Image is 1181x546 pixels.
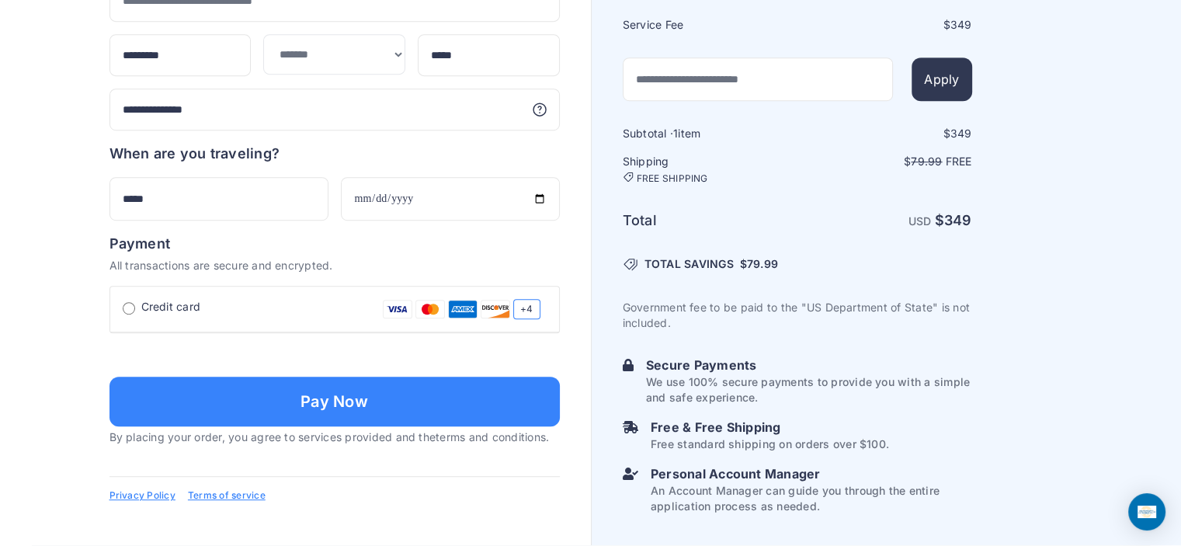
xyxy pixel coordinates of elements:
span: 79.99 [747,257,778,270]
span: +4 [513,299,540,319]
button: Apply [912,57,971,101]
h6: Personal Account Manager [651,464,972,483]
h6: Free & Free Shipping [651,418,889,436]
h6: Total [623,210,796,231]
span: 1 [673,127,678,140]
svg: More information [532,102,547,117]
strong: $ [935,212,972,228]
span: $ [740,256,778,272]
span: 349 [950,127,972,140]
p: All transactions are secure and encrypted. [109,258,560,273]
h6: Shipping [623,154,796,185]
button: Pay Now [109,377,560,426]
p: By placing your order, you agree to services provided and the . [109,429,560,445]
div: $ [799,126,972,141]
img: Visa Card [383,299,412,319]
h6: When are you traveling? [109,143,280,165]
img: Discover [481,299,510,319]
p: $ [799,154,972,169]
a: terms and conditions [436,430,546,443]
div: Open Intercom Messenger [1128,493,1165,530]
span: TOTAL SAVINGS [644,256,734,272]
span: 349 [950,18,972,31]
h6: Payment [109,233,560,255]
p: We use 100% secure payments to provide you with a simple and safe experience. [646,374,972,405]
h6: Subtotal · item [623,126,796,141]
span: 79.99 [911,155,942,168]
span: Free [946,155,972,168]
p: Government fee to be paid to the "US Department of State" is not included. [623,300,972,331]
h6: Secure Payments [646,356,972,374]
p: Free standard shipping on orders over $100. [651,436,889,452]
img: Amex [448,299,478,319]
a: Terms of service [188,489,266,502]
a: Privacy Policy [109,489,175,502]
span: Credit card [141,299,201,315]
span: FREE SHIPPING [637,172,708,185]
span: USD [908,214,932,228]
div: $ [799,17,972,33]
span: 349 [944,212,972,228]
h6: Service Fee [623,17,796,33]
p: An Account Manager can guide you through the entire application process as needed. [651,483,972,514]
img: Mastercard [415,299,445,319]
